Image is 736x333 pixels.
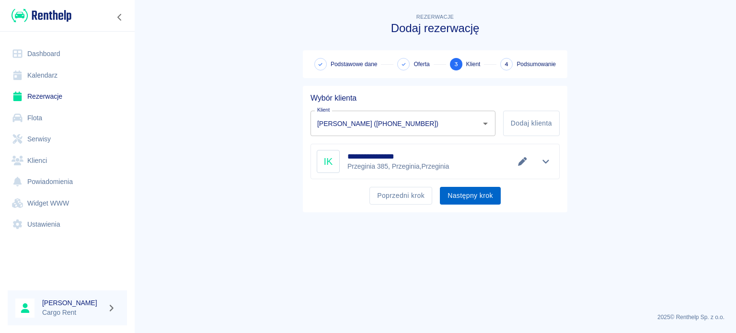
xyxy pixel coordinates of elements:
a: Powiadomienia [8,171,127,193]
button: Zwiń nawigację [113,11,127,23]
button: Następny krok [440,187,501,205]
h3: Dodaj rezerwację [303,22,567,35]
button: Edytuj dane [515,155,530,168]
p: Cargo Rent [42,308,103,318]
span: Podstawowe dane [331,60,377,69]
div: IK [317,150,340,173]
span: 4 [505,59,508,69]
button: Dodaj klienta [503,111,560,136]
span: 3 [454,59,458,69]
a: Rezerwacje [8,86,127,107]
button: Pokaż szczegóły [538,155,554,168]
a: Dashboard [8,43,127,65]
label: Klient [317,106,330,114]
span: Rezerwacje [416,14,454,20]
span: Podsumowanie [517,60,556,69]
p: Przeginia 385, Przeginia , Przeginia [347,161,451,172]
button: Poprzedni krok [369,187,432,205]
button: Otwórz [479,117,492,130]
img: Renthelp logo [11,8,71,23]
a: Flota [8,107,127,129]
a: Klienci [8,150,127,172]
a: Serwisy [8,128,127,150]
h5: Wybór klienta [310,93,560,103]
a: Ustawienia [8,214,127,235]
span: Oferta [414,60,429,69]
a: Widget WWW [8,193,127,214]
span: Klient [466,60,481,69]
h6: [PERSON_NAME] [42,298,103,308]
a: Renthelp logo [8,8,71,23]
p: 2025 © Renthelp Sp. z o.o. [146,313,724,322]
a: Kalendarz [8,65,127,86]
